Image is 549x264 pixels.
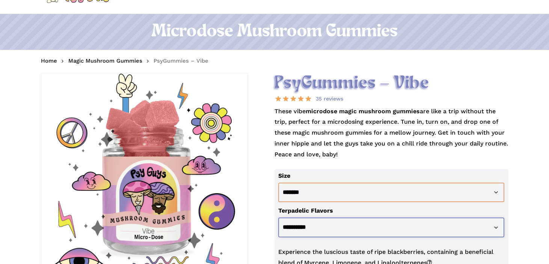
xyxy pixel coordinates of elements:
h1: Microdose Mushroom Gummies [41,21,508,42]
strong: microdose magic mushroom gummies [306,108,420,115]
span: PsyGummies – Vibe [154,57,208,64]
h2: PsyGummies – Vibe [274,73,508,94]
label: Terpadelic Flavors [278,207,333,214]
label: Size [278,172,290,179]
a: Magic Mushroom Gummies [68,57,142,64]
a: Home [41,57,57,64]
p: These vibe are like a trip without the trip, perfect for a microdosing experience. Tune in, turn ... [274,106,508,169]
